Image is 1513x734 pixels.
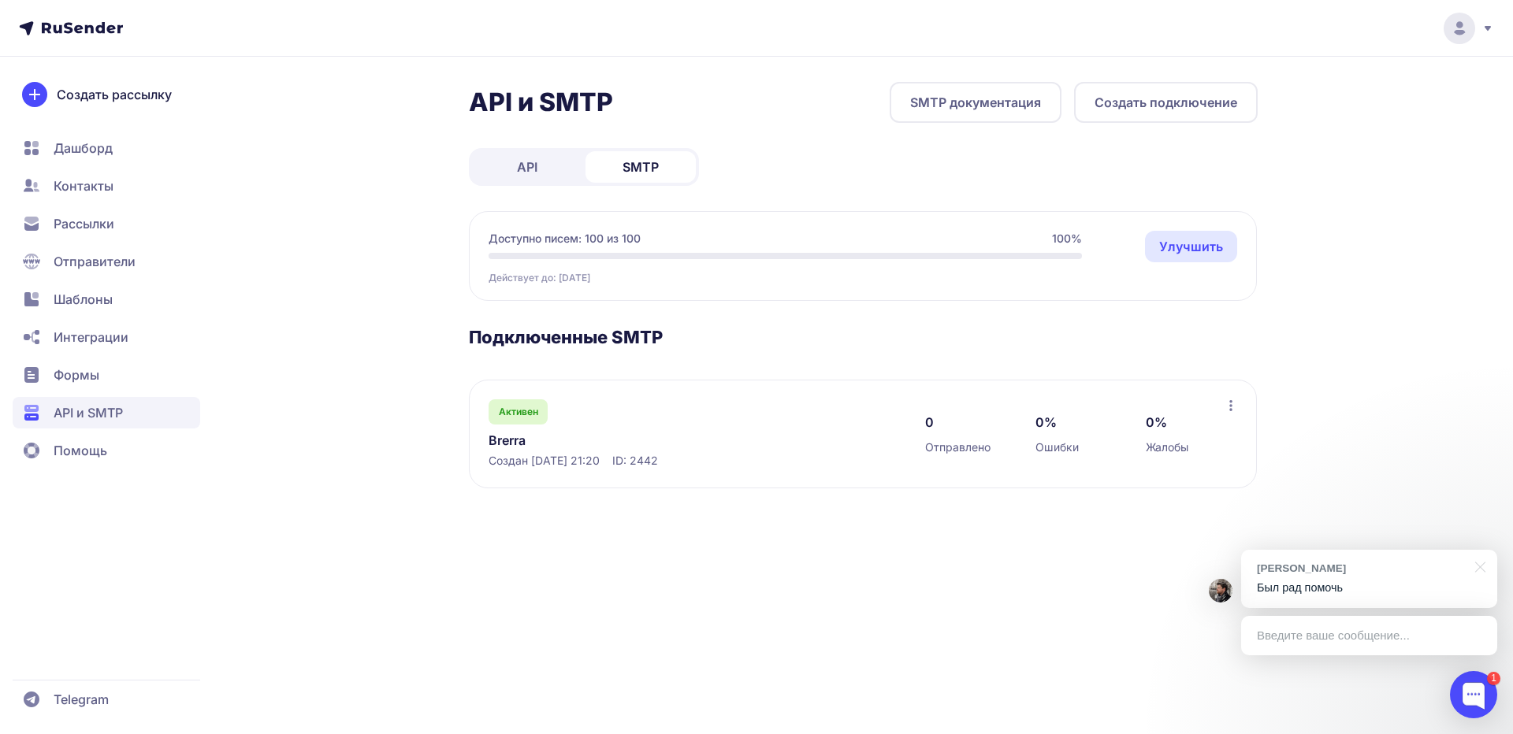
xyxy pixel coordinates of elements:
[925,413,934,432] span: 0
[1074,82,1258,123] button: Создать подключение
[489,231,641,247] span: Доступно писем: 100 из 100
[54,690,109,709] span: Telegram
[517,158,537,176] span: API
[489,272,590,284] span: Действует до: [DATE]
[54,139,113,158] span: Дашборд
[1487,672,1500,685] div: 1
[54,214,114,233] span: Рассылки
[1035,439,1079,455] span: Ошибки
[1052,231,1082,247] span: 100%
[469,87,613,118] h2: API и SMTP
[469,326,1258,348] h3: Подключенные SMTP
[57,85,172,104] span: Создать рассылку
[890,82,1061,123] a: SMTP документация
[1241,616,1497,655] div: Введите ваше сообщение...
[54,403,123,422] span: API и SMTP
[489,431,812,450] a: Brerra
[54,290,113,309] span: Шаблоны
[1145,231,1237,262] a: Улучшить
[13,684,200,715] a: Telegram
[54,252,136,271] span: Отправители
[1209,579,1232,602] img: Александр
[499,406,538,418] span: Активен
[54,365,99,384] span: Формы
[1035,413,1057,432] span: 0%
[585,151,696,183] a: SMTP
[1146,439,1188,455] span: Жалобы
[1257,561,1466,576] div: [PERSON_NAME]
[1146,413,1167,432] span: 0%
[54,441,107,460] span: Помощь
[623,158,659,176] span: SMTP
[54,176,113,195] span: Контакты
[54,328,128,347] span: Интеграции
[489,453,600,469] span: Создан [DATE] 21:20
[472,151,582,183] a: API
[1257,580,1481,596] p: Был рад помочь
[925,439,991,455] span: Отправлено
[612,453,658,469] span: ID: 2442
